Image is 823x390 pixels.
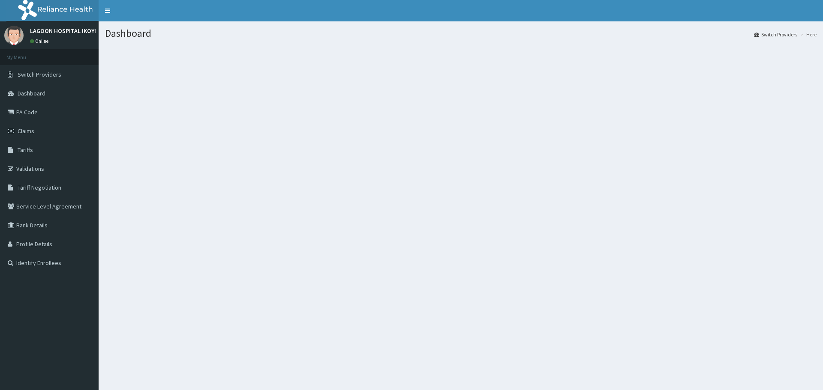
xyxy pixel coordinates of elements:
[798,31,817,38] li: Here
[30,38,51,44] a: Online
[18,89,45,97] span: Dashboard
[105,28,817,39] h1: Dashboard
[18,146,33,154] span: Tariffs
[4,26,24,45] img: User Image
[18,71,61,78] span: Switch Providers
[18,127,34,135] span: Claims
[18,184,61,191] span: Tariff Negotiation
[754,31,797,38] a: Switch Providers
[30,28,96,34] p: LAGOON HOSPITAL IKOYI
